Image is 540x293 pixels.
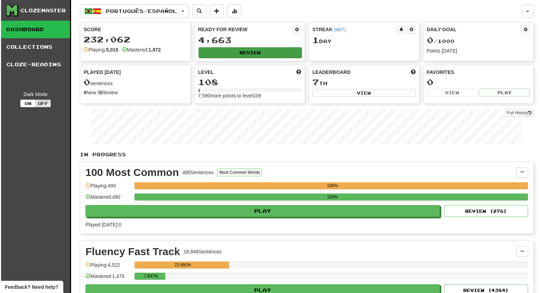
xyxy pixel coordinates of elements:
[137,261,229,268] div: 23.992%
[85,182,131,194] div: Playing: 490
[84,35,187,44] div: 232,062
[427,38,455,44] span: / 1000
[198,36,302,45] div: 4,663
[80,151,534,158] p: In Progress
[99,90,102,95] strong: 0
[427,89,478,96] button: View
[84,46,118,53] div: Playing:
[84,89,187,96] div: New / Review
[84,78,187,87] div: sentences
[85,167,179,178] div: 100 Most Common
[217,169,262,176] button: Most Common Words
[198,78,302,87] div: 108
[5,284,58,291] span: Open feedback widget
[122,46,161,53] div: Mastered:
[148,47,161,53] strong: 1,972
[210,5,224,18] button: Add sentence to collection
[85,222,121,227] span: Played [DATE]: 0
[312,69,351,76] span: Leaderboard
[312,78,416,87] div: th
[6,91,65,98] div: Dark Mode
[227,5,241,18] button: More stats
[85,273,131,284] div: Mastered: 1,479
[85,246,180,257] div: Fluency Fast Track
[505,109,534,117] a: Full History
[84,77,90,87] span: 0
[184,248,222,255] div: 18,848 Sentences
[182,169,214,176] div: 490 Sentences
[198,69,214,76] span: Level
[427,35,434,45] span: 0
[312,26,397,33] div: Streak
[85,193,131,205] div: Mastered: 490
[106,47,118,53] strong: 5,015
[427,69,530,76] div: Favorites
[35,100,51,107] button: Off
[137,193,528,200] div: 100%
[137,182,528,189] div: 100%
[312,35,319,45] span: 1
[192,5,206,18] button: Search sentences
[199,47,302,58] button: Review
[85,205,440,217] button: Play
[1,56,70,73] a: Cloze-Reading
[312,36,416,45] div: Day
[85,261,131,273] div: Playing: 4,522
[427,78,530,87] div: 0
[1,38,70,56] a: Collections
[427,26,522,34] div: Daily Goal
[427,47,530,54] div: Points [DATE]
[84,26,187,33] div: Score
[106,8,177,14] span: Português / Español
[20,7,66,14] div: Clozemaster
[296,69,301,76] span: Score more points to level up
[444,205,528,217] button: Review (276)
[198,26,293,33] div: Ready for Review
[80,5,189,18] button: Português/Español
[334,27,346,32] a: (MDT)
[137,273,165,280] div: 7.847%
[198,92,302,99] div: 7,590 more points to level 109
[1,21,70,38] a: Dashboard
[479,89,530,96] button: Play
[312,77,319,87] span: 7
[312,89,416,97] button: View
[84,69,121,76] span: Played [DATE]
[411,69,416,76] span: This week in points, UTC
[84,90,86,95] strong: 0
[20,100,36,107] button: On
